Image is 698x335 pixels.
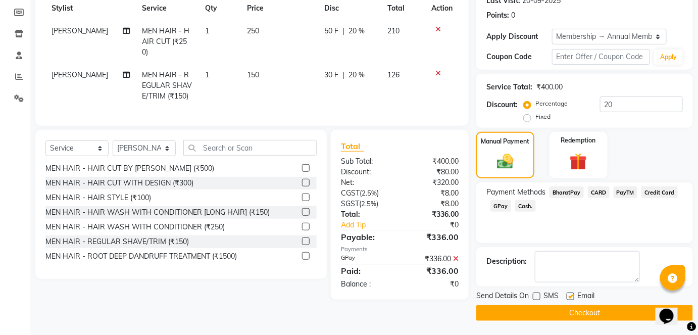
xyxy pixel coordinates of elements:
iframe: chat widget [656,295,688,325]
span: 30 F [324,70,338,80]
div: Paid: [333,265,400,277]
span: CGST [341,188,360,198]
div: MEN HAIR - REGULAR SHAVE/TRIM (₹150) [45,236,189,247]
div: Sub Total: [333,156,400,167]
span: Email [577,291,594,303]
span: MEN HAIR - REGULAR SHAVE/TRIM (₹150) [142,70,192,101]
div: MEN HAIR - ROOT DEEP DANDRUFF TREATMENT (₹1500) [45,251,237,262]
span: SGST [341,199,359,208]
div: Description: [486,256,527,267]
div: ₹400.00 [400,156,466,167]
div: ₹400.00 [536,82,563,92]
div: Payable: [333,231,400,243]
div: Discount: [486,100,518,110]
div: Total: [333,209,400,220]
span: Total [341,141,364,152]
a: Add Tip [333,220,411,230]
span: 20 % [348,70,365,80]
span: Payment Methods [486,187,545,198]
div: MEN HAIR - HAIR CUT BY [PERSON_NAME] (₹500) [45,163,214,174]
div: 0 [511,10,515,21]
label: Redemption [561,136,596,145]
span: Send Details On [476,291,529,303]
div: ( ) [333,188,400,199]
div: Payments [341,245,459,254]
div: ₹80.00 [400,167,466,177]
img: _gift.svg [564,151,592,173]
span: | [342,26,344,36]
span: CARD [588,186,610,198]
button: Checkout [476,305,693,321]
div: ₹8.00 [400,199,466,209]
span: 1 [205,70,209,79]
div: Apply Discount [486,31,552,42]
span: BharatPay [550,186,584,198]
div: MEN HAIR - HAIR CUT WITH DESIGN (₹300) [45,178,193,188]
span: 20 % [348,26,365,36]
span: 210 [388,26,400,35]
div: ₹0 [400,279,466,290]
div: Net: [333,177,400,188]
input: Search or Scan [183,140,317,156]
span: 2.5% [362,189,377,197]
label: Fixed [535,112,551,121]
span: 150 [247,70,259,79]
span: Credit Card [641,186,678,198]
div: ( ) [333,199,400,209]
div: MEN HAIR - HAIR STYLE (₹100) [45,193,151,203]
div: MEN HAIR - HAIR WASH WITH CONDITIONER (₹250) [45,222,225,232]
span: GPay [490,200,511,212]
div: Service Total: [486,82,532,92]
label: Percentage [535,99,568,108]
div: ₹336.00 [400,231,466,243]
div: GPay [333,254,400,264]
span: [PERSON_NAME] [52,70,108,79]
span: 1 [205,26,209,35]
div: Points: [486,10,509,21]
div: ₹0 [411,220,466,230]
span: 2.5% [361,200,376,208]
div: ₹320.00 [400,177,466,188]
span: 126 [388,70,400,79]
span: 250 [247,26,259,35]
img: _cash.svg [492,152,519,171]
span: Cash. [515,200,536,212]
label: Manual Payment [481,137,529,146]
div: ₹336.00 [400,254,466,264]
span: PayTM [614,186,638,198]
div: ₹8.00 [400,188,466,199]
span: SMS [543,291,559,303]
div: ₹336.00 [400,265,466,277]
div: ₹336.00 [400,209,466,220]
button: Apply [654,50,683,65]
span: MEN HAIR - HAIR CUT (₹250) [142,26,189,57]
span: [PERSON_NAME] [52,26,108,35]
div: Balance : [333,279,400,290]
div: Discount: [333,167,400,177]
div: MEN HAIR - HAIR WASH WITH CONDITIONER [LONG HAIR] (₹150) [45,207,270,218]
span: | [342,70,344,80]
span: 50 F [324,26,338,36]
input: Enter Offer / Coupon Code [552,49,651,65]
div: Coupon Code [486,52,552,62]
